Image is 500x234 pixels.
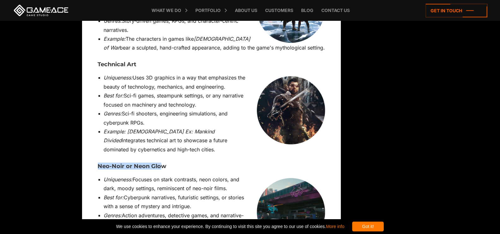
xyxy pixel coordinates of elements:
[98,61,325,68] h3: Technical Art
[326,224,344,229] a: More info
[104,110,122,117] em: Genres:
[104,193,325,211] li: Cyberpunk narratives, futuristic settings, or stories with a sense of mystery and intrigue.
[104,128,126,135] em: Example:
[104,73,325,91] li: Uses 3D graphics in a way that emphasizes the beauty of technology, mechanics, and engineering.
[104,212,122,219] em: Genres:
[104,194,124,201] em: Best for:
[104,36,251,51] em: [DEMOGRAPHIC_DATA] of War
[104,109,325,127] li: Sci-fi shooters, engineering simulations, and cyberpunk RPGs.
[104,74,133,81] em: Uniqueness:
[116,222,344,231] span: We use cookies to enhance your experience. By continuing to visit this site you agree to our use ...
[98,163,325,170] h3: Neo-Noir or Neon Glow
[426,4,487,17] a: Get in touch
[104,92,124,99] em: Best for:
[104,91,325,109] li: Sci-fi games, steampunk settings, or any narrative focused on machinery and technology.
[104,128,215,143] em: [DEMOGRAPHIC_DATA] Ex: Mankind Divided
[104,175,325,193] li: Focuses on stark contrasts, neon colors, and dark, moody settings, reminiscent of neo-noir films.
[104,34,325,52] li: The characters in games like bear a sculpted, hand-crafted appearance, adding to the game's mytho...
[104,176,133,183] em: Uniqueness:
[104,211,325,229] li: Action adventures, detective games, and narrative-driven titles.
[104,18,122,24] em: Genres:
[104,16,325,34] li: Story-driven games, RPGs, and character-centric narratives.
[104,36,126,42] em: Example:
[352,222,384,231] div: Got it!
[257,76,325,144] img: art styles for games
[104,127,325,154] li: integrates technical art to showcase a future dominated by cybernetics and high-tech cities.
